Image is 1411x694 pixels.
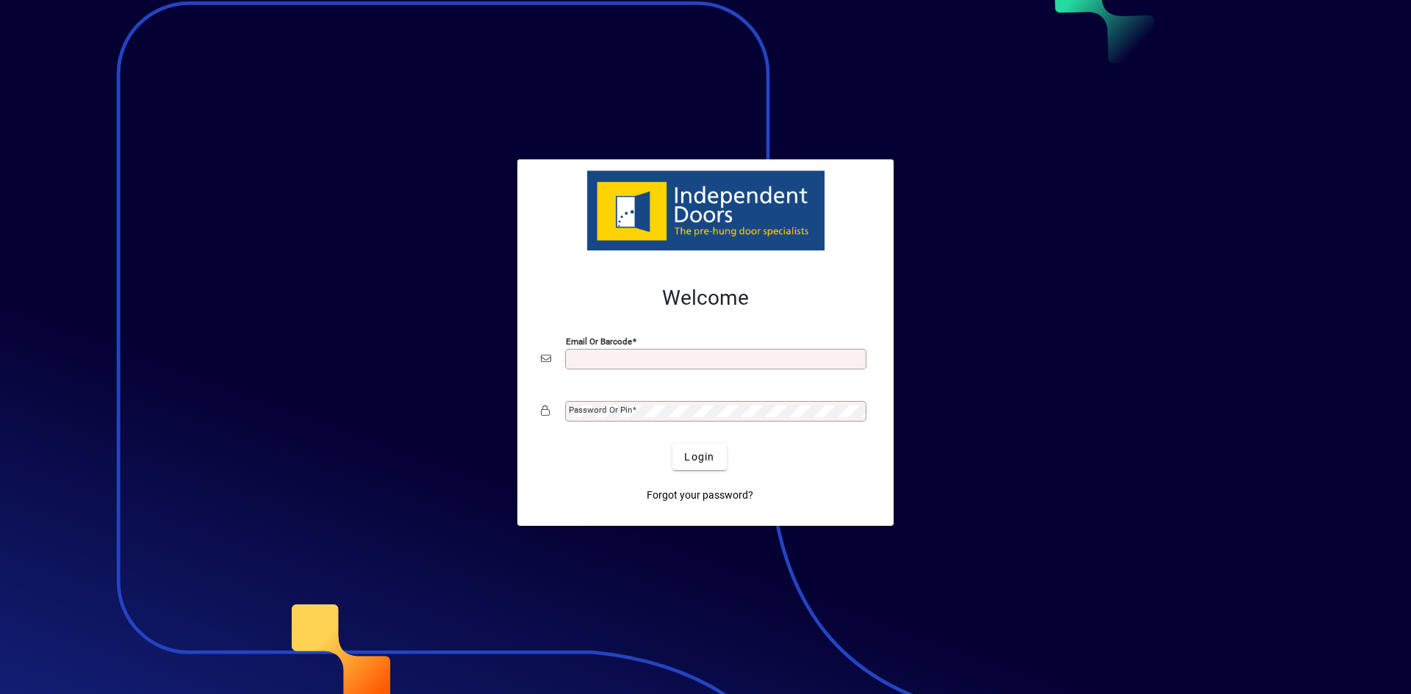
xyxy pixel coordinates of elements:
button: Login [672,444,726,470]
a: Forgot your password? [641,482,759,508]
mat-label: Password or Pin [569,405,632,415]
mat-label: Email or Barcode [566,336,632,347]
h2: Welcome [541,286,870,311]
span: Login [684,449,714,465]
span: Forgot your password? [647,488,753,503]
